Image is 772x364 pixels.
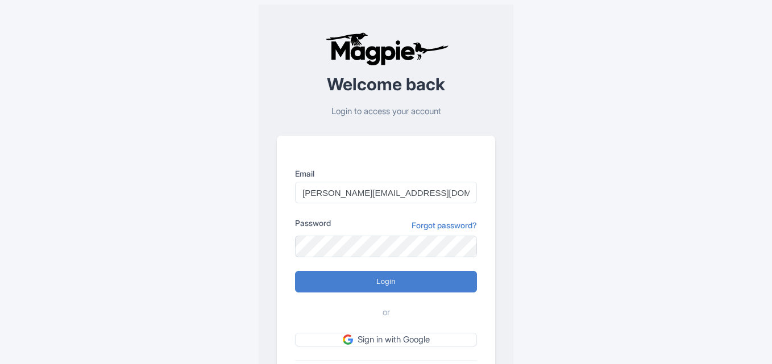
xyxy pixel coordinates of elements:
h2: Welcome back [277,75,495,94]
label: Password [295,217,331,229]
img: logo-ab69f6fb50320c5b225c76a69d11143b.png [322,32,450,66]
img: google.svg [343,334,353,345]
label: Email [295,168,477,179]
a: Forgot password? [412,219,477,231]
span: or [383,306,390,319]
a: Sign in with Google [295,333,477,347]
input: you@example.com [295,182,477,203]
input: Login [295,271,477,292]
p: Login to access your account [277,105,495,118]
